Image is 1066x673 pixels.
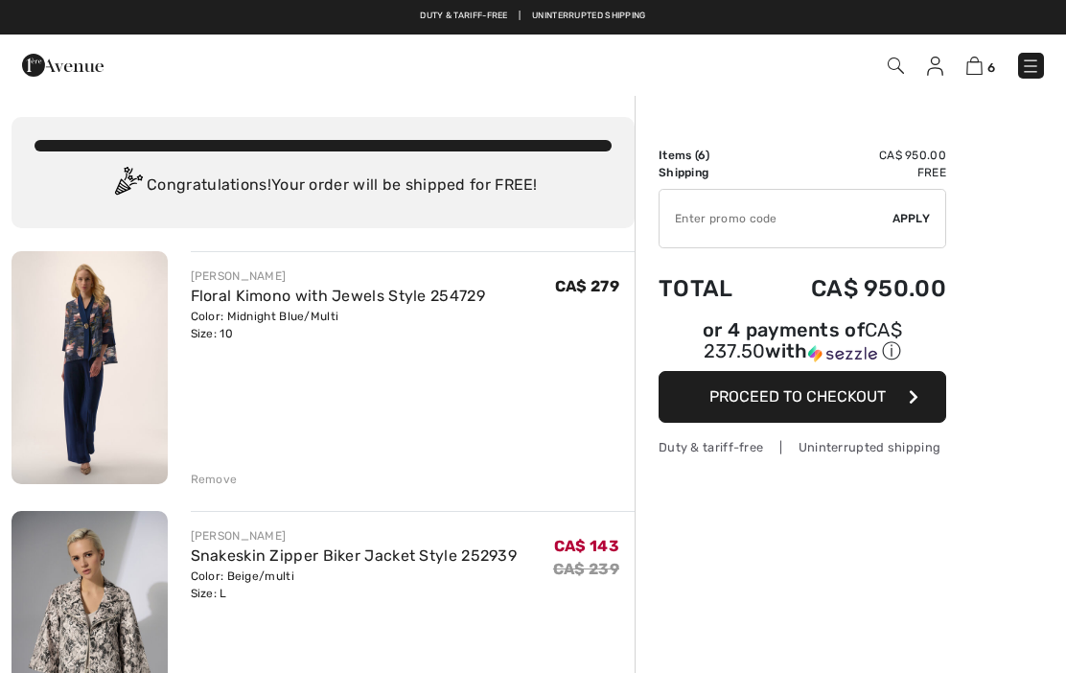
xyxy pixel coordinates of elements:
span: CA$ 143 [554,537,619,555]
td: Items ( ) [659,147,760,164]
img: Shopping Bag [966,57,983,75]
span: CA$ 237.50 [704,318,902,362]
div: Duty & tariff-free | Uninterrupted shipping [659,438,946,456]
a: 1ère Avenue [22,55,104,73]
span: 6 [987,60,995,75]
div: Color: Midnight Blue/Multi Size: 10 [191,308,485,342]
img: My Info [927,57,943,76]
td: CA$ 950.00 [760,256,946,321]
img: Floral Kimono with Jewels Style 254729 [12,251,168,484]
td: Shipping [659,164,760,181]
s: CA$ 239 [553,560,619,578]
img: 1ère Avenue [22,46,104,84]
div: or 4 payments of with [659,321,946,364]
div: [PERSON_NAME] [191,267,485,285]
div: or 4 payments ofCA$ 237.50withSezzle Click to learn more about Sezzle [659,321,946,371]
td: CA$ 950.00 [760,147,946,164]
img: Sezzle [808,345,877,362]
div: Remove [191,471,238,488]
img: Search [888,58,904,74]
a: 6 [966,54,995,77]
a: Floral Kimono with Jewels Style 254729 [191,287,485,305]
input: Promo code [660,190,892,247]
button: Proceed to Checkout [659,371,946,423]
div: Congratulations! Your order will be shipped for FREE! [35,167,612,205]
img: Congratulation2.svg [108,167,147,205]
span: Apply [892,210,931,227]
span: 6 [698,149,706,162]
span: Proceed to Checkout [709,387,886,406]
td: Total [659,256,760,321]
div: [PERSON_NAME] [191,527,518,545]
span: CA$ 279 [555,277,619,295]
td: Free [760,164,946,181]
div: Color: Beige/multi Size: L [191,568,518,602]
a: Snakeskin Zipper Biker Jacket Style 252939 [191,546,518,565]
img: Menu [1021,57,1040,76]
